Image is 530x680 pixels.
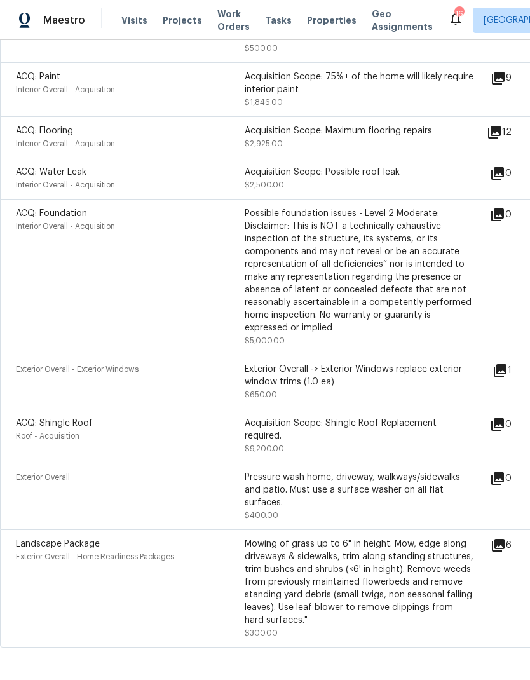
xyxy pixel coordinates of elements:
span: Roof - Acquisition [16,432,79,440]
div: Acquisition Scope: Possible roof leak [245,166,473,179]
span: $2,925.00 [245,140,283,147]
span: $400.00 [245,512,278,519]
span: Tasks [265,16,292,25]
div: Acquisition Scope: 75%+ of the home will likely require interior paint [245,71,473,96]
div: Mowing of grass up to 6" in height. Mow, edge along driveways & sidewalks, trim along standing st... [245,538,473,627]
div: Acquisition Scope: Maximum flooring repairs [245,125,473,137]
span: $9,200.00 [245,445,284,452]
span: ACQ: Shingle Roof [16,419,93,428]
div: Acquisition Scope: Shingle Roof Replacement required. [245,417,473,442]
div: Pressure wash home, driveway, walkways/sidewalks and patio. Must use a surface washer on all flat... [245,471,473,509]
span: Exterior Overall - Home Readiness Packages [16,553,174,561]
span: $300.00 [245,629,278,637]
span: $1,846.00 [245,99,283,106]
div: Exterior Overall -> Exterior Windows replace exterior window trims (1.0 ea) [245,363,473,388]
span: Maestro [43,14,85,27]
span: Interior Overall - Acquisition [16,222,115,230]
span: $650.00 [245,391,277,398]
span: Visits [121,14,147,27]
span: Geo Assignments [372,8,433,33]
span: ACQ: Water Leak [16,168,86,177]
span: Exterior Overall [16,473,70,481]
span: Exterior Overall - Exterior Windows [16,365,139,373]
span: ACQ: Foundation [16,209,87,218]
div: Possible foundation issues - Level 2 Moderate: Disclaimer: This is NOT a technically exhaustive i... [245,207,473,334]
span: $5,000.00 [245,337,285,344]
span: $2,500.00 [245,181,284,189]
span: $500.00 [245,44,278,52]
span: Projects [163,14,202,27]
span: Properties [307,14,357,27]
span: ACQ: Paint [16,72,60,81]
span: ACQ: Flooring [16,126,73,135]
span: Interior Overall - Acquisition [16,140,115,147]
span: Work Orders [217,8,250,33]
span: Landscape Package [16,540,100,548]
span: Interior Overall - Acquisition [16,86,115,93]
div: 16 [454,8,463,20]
span: Interior Overall - Acquisition [16,181,115,189]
